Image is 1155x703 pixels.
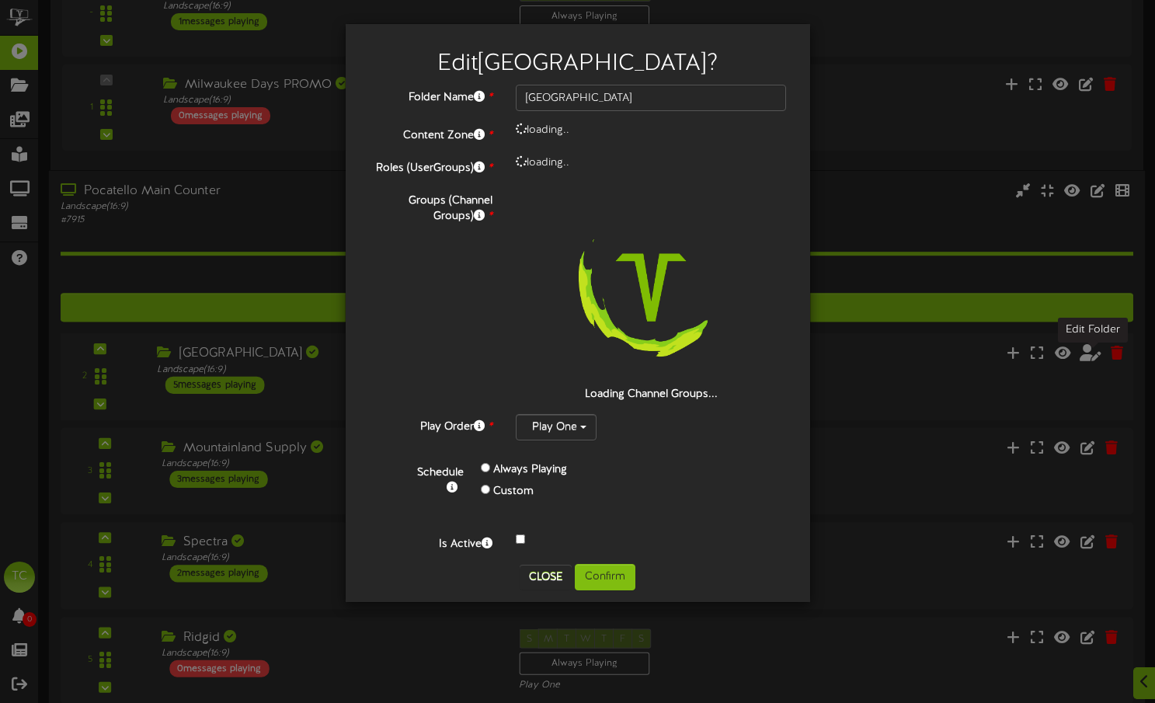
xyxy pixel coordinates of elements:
img: loading-spinner-3.png [551,188,750,387]
label: Custom [493,484,534,499]
button: Confirm [575,564,635,590]
label: Groups (Channel Groups) [357,188,504,224]
label: Is Active [357,531,504,552]
input: Folder Name [516,85,787,111]
div: loading.. [504,123,798,138]
b: Schedule [417,467,464,479]
label: Roles (UserGroups) [357,155,504,176]
button: Play One [516,414,597,440]
label: Play Order [357,414,504,435]
label: Always Playing [493,462,567,478]
div: loading.. [504,155,798,171]
strong: Loading Channel Groups... [585,388,718,400]
button: Close [520,565,572,590]
label: Content Zone [357,123,504,144]
h2: Edit [GEOGRAPHIC_DATA] ? [369,51,787,77]
label: Folder Name [357,85,504,106]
